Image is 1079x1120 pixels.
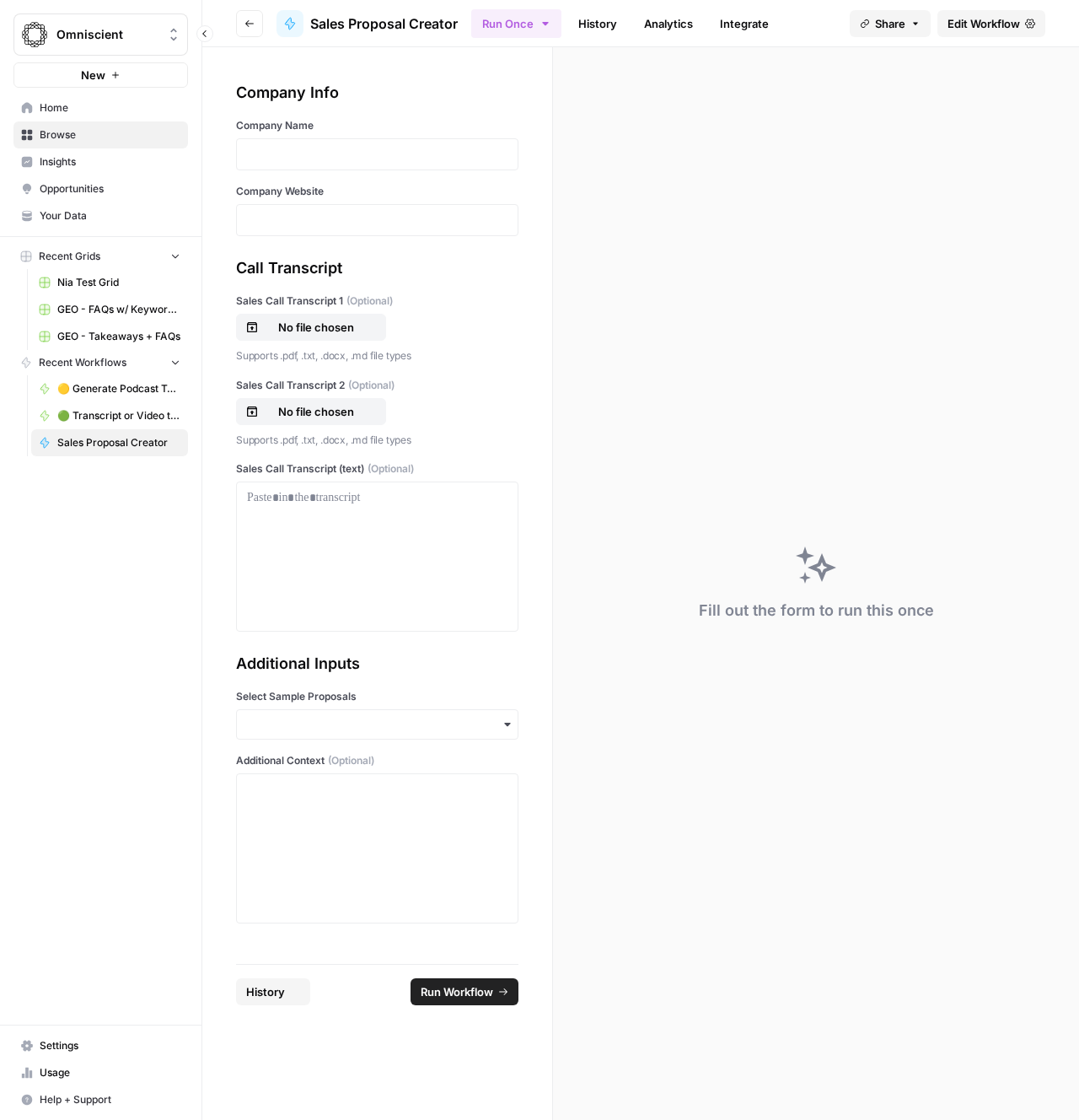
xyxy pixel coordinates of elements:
[937,10,1045,37] a: Edit Workflow
[40,1065,180,1080] span: Usage
[421,983,493,1000] span: Run Workflow
[236,378,518,393] label: Sales Call Transcript 2
[13,175,188,202] a: Opportunities
[348,378,395,393] span: (Optional)
[710,10,779,37] a: Integrate
[568,10,627,37] a: History
[13,244,188,269] button: Recent Grids
[634,10,703,37] a: Analytics
[236,118,518,133] label: Company Name
[31,375,188,402] a: 🟡 Generate Podcast Topics from Raw Content
[262,403,370,420] p: No file chosen
[40,100,180,116] span: Home
[40,127,180,143] span: Browse
[471,9,561,38] button: Run Once
[31,402,188,429] a: 🟢 Transcript or Video to LinkedIn Posts
[57,408,180,423] span: 🟢 Transcript or Video to LinkedIn Posts
[346,293,393,309] span: (Optional)
[56,26,158,43] span: Omniscient
[236,432,518,449] p: Supports .pdf, .txt, .docx, .md file types
[31,269,188,296] a: Nia Test Grid
[57,302,180,317] span: GEO - FAQs w/ Keywords Grid
[31,429,188,456] a: Sales Proposal Creator
[236,689,518,704] label: Select Sample Proposals
[39,249,100,264] span: Recent Grids
[850,10,931,37] button: Share
[13,1059,188,1086] a: Usage
[236,978,310,1005] button: History
[57,329,180,344] span: GEO - Takeaways + FAQs
[40,154,180,170] span: Insights
[13,202,188,229] a: Your Data
[368,461,414,477] span: (Optional)
[13,62,188,88] button: New
[13,1086,188,1113] button: Help + Support
[236,256,518,280] div: Call Transcript
[699,599,934,622] div: Fill out the form to run this once
[236,398,386,425] button: No file chosen
[81,67,105,83] span: New
[40,1092,180,1107] span: Help + Support
[31,296,188,323] a: GEO - FAQs w/ Keywords Grid
[236,753,518,768] label: Additional Context
[40,1038,180,1053] span: Settings
[236,184,518,199] label: Company Website
[236,314,386,341] button: No file chosen
[246,983,285,1000] span: History
[411,978,518,1005] button: Run Workflow
[947,15,1020,32] span: Edit Workflow
[13,94,188,121] a: Home
[236,81,518,105] div: Company Info
[236,293,518,309] label: Sales Call Transcript 1
[236,461,518,477] label: Sales Call Transcript (text)
[310,13,458,34] span: Sales Proposal Creator
[13,148,188,175] a: Insights
[40,181,180,197] span: Opportunities
[13,121,188,148] a: Browse
[40,208,180,223] span: Your Data
[57,275,180,290] span: Nia Test Grid
[236,347,518,364] p: Supports .pdf, .txt, .docx, .md file types
[57,381,180,396] span: 🟡 Generate Podcast Topics from Raw Content
[276,10,458,37] a: Sales Proposal Creator
[328,753,374,768] span: (Optional)
[13,13,188,56] button: Workspace: Omniscient
[39,355,126,370] span: Recent Workflows
[262,319,370,336] p: No file chosen
[236,652,518,676] div: Additional Inputs
[19,19,50,50] img: Omniscient Logo
[875,15,905,32] span: Share
[13,350,188,375] button: Recent Workflows
[31,323,188,350] a: GEO - Takeaways + FAQs
[13,1032,188,1059] a: Settings
[57,435,180,450] span: Sales Proposal Creator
